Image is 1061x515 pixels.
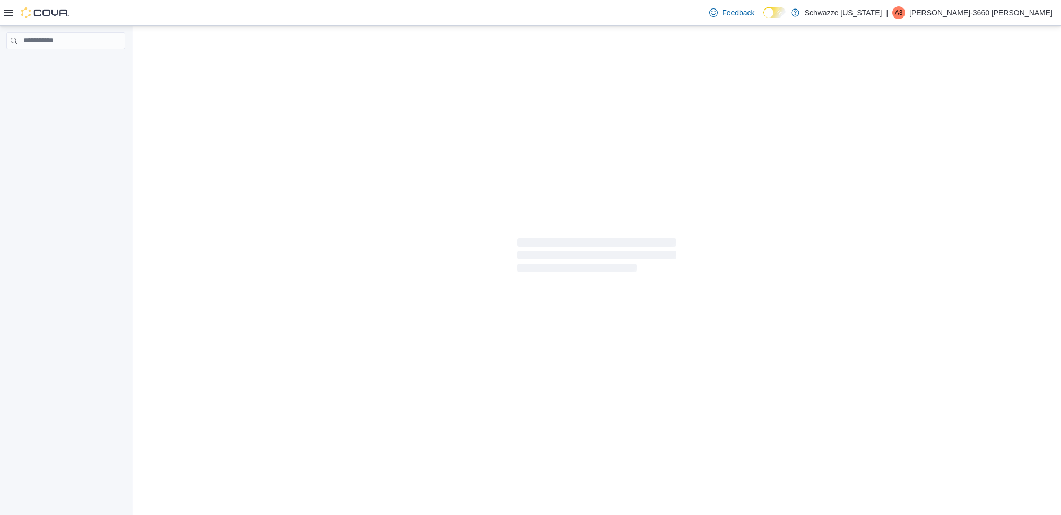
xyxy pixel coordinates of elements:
[517,240,676,274] span: Loading
[909,6,1053,19] p: [PERSON_NAME]-3660 [PERSON_NAME]
[705,2,759,23] a: Feedback
[886,6,888,19] p: |
[892,6,905,19] div: Angelica-3660 Ortiz
[895,6,903,19] span: A3
[722,7,754,18] span: Feedback
[805,6,882,19] p: Schwazze [US_STATE]
[763,7,786,18] input: Dark Mode
[21,7,69,18] img: Cova
[6,51,125,77] nav: Complex example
